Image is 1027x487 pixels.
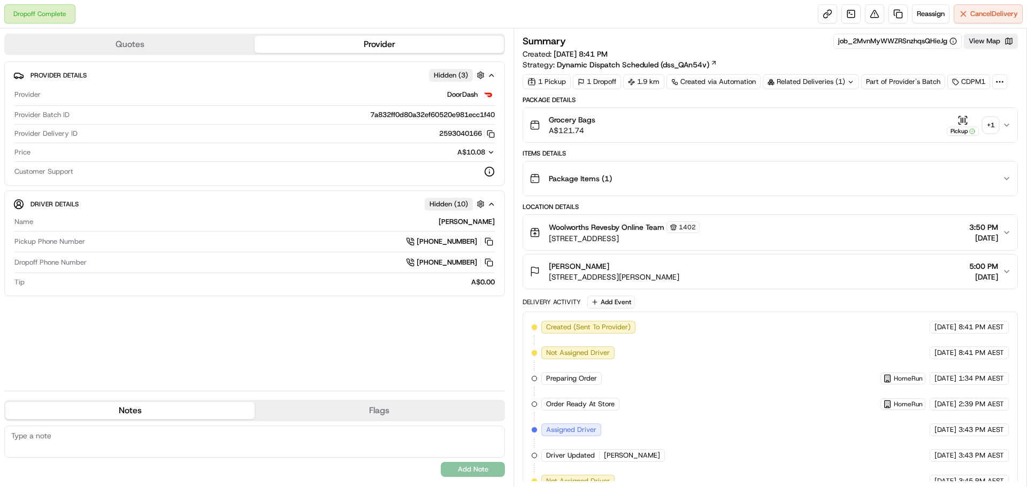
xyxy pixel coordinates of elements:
span: Driver Details [30,200,79,208]
span: [DATE] [934,476,956,486]
button: Package Items (1) [523,161,1017,196]
button: Provider DetailsHidden (3) [13,66,496,84]
span: 1402 [679,223,696,231]
span: Reassign [917,9,945,19]
span: Not Assigned Driver [546,348,610,358]
span: Provider Delivery ID [14,129,78,138]
button: Add Event [587,296,635,308]
button: Pickup [947,115,979,136]
span: Driver Updated [546,451,595,460]
div: 1.9 km [623,74,664,89]
div: [PERSON_NAME] [37,217,495,227]
span: Customer Support [14,167,73,176]
span: [DATE] [934,451,956,460]
div: Related Deliveries (1) [763,74,859,89]
button: Provider [255,36,504,53]
span: [PHONE_NUMBER] [417,258,477,267]
span: [DATE] [934,374,956,383]
span: Order Ready At Store [546,399,615,409]
div: Package Details [523,96,1018,104]
span: Dropoff Phone Number [14,258,87,267]
div: CDPM1 [947,74,990,89]
span: [DATE] [934,399,956,409]
h3: Summary [523,36,566,46]
a: [PHONE_NUMBER] [406,236,495,248]
span: 7a832ff0d80a32ef60520e981ecc1f40 [370,110,495,120]
button: A$10.08 [401,148,495,157]
span: [PERSON_NAME] [549,261,609,272]
span: 3:43 PM AEST [959,451,1004,460]
span: DoorDash [447,90,478,99]
button: Driver DetailsHidden (10) [13,195,496,213]
span: HomeRun [894,400,923,408]
span: Dynamic Dispatch Scheduled (dss_QAn54v) [557,59,709,70]
div: Delivery Activity [523,298,581,306]
span: A$10.08 [457,148,485,157]
a: [PHONE_NUMBER] [406,257,495,268]
div: 1 Dropoff [573,74,621,89]
span: 3:45 PM AEST [959,476,1004,486]
span: [DATE] [934,322,956,332]
span: Created (Sent To Provider) [546,322,631,332]
span: [DATE] 8:41 PM [554,49,608,59]
span: Woolworths Revesby Online Team [549,222,664,233]
span: Pickup Phone Number [14,237,85,246]
button: Woolworths Revesby Online Team1402[STREET_ADDRESS]3:50 PM[DATE] [523,215,1017,250]
span: [STREET_ADDRESS][PERSON_NAME] [549,272,679,282]
button: Flags [255,402,504,419]
span: 3:50 PM [969,222,998,233]
span: [STREET_ADDRESS] [549,233,700,244]
span: Not Assigned Driver [546,476,610,486]
span: Cancel Delivery [970,9,1018,19]
span: Provider Details [30,71,87,80]
span: [PERSON_NAME] [604,451,660,460]
span: Assigned Driver [546,425,596,435]
span: HomeRun [894,374,923,383]
span: Provider [14,90,41,99]
span: 8:41 PM AEST [959,322,1004,332]
span: A$121.74 [549,125,595,136]
span: 3:43 PM AEST [959,425,1004,435]
span: Hidden ( 3 ) [434,71,468,80]
button: Reassign [912,4,949,24]
button: CancelDelivery [954,4,1023,24]
span: [DATE] [969,233,998,243]
span: Package Items ( 1 ) [549,173,612,184]
button: View Map [964,34,1018,49]
span: 8:41 PM AEST [959,348,1004,358]
div: 1 Pickup [523,74,571,89]
span: Hidden ( 10 ) [430,199,468,209]
span: Tip [14,277,25,287]
button: Quotes [5,36,255,53]
a: Created via Automation [666,74,761,89]
span: [DATE] [934,348,956,358]
button: Grocery BagsA$121.74Pickup+1 [523,108,1017,142]
span: Price [14,148,30,157]
button: Hidden (3) [429,68,487,82]
span: Provider Batch ID [14,110,70,120]
span: 2:39 PM AEST [959,399,1004,409]
button: [PERSON_NAME][STREET_ADDRESS][PERSON_NAME]5:00 PM[DATE] [523,254,1017,289]
span: [DATE] [934,425,956,435]
span: [PHONE_NUMBER] [417,237,477,246]
div: + 1 [983,118,998,133]
span: Preparing Order [546,374,597,383]
span: 5:00 PM [969,261,998,272]
span: 1:34 PM AEST [959,374,1004,383]
div: Pickup [947,127,979,136]
span: Created: [523,49,608,59]
button: job_2MvnMyWWZRSnzhqsQHieJg [838,36,957,46]
div: Items Details [523,149,1018,158]
span: Name [14,217,33,227]
div: Strategy: [523,59,717,70]
a: Dynamic Dispatch Scheduled (dss_QAn54v) [557,59,717,70]
span: Grocery Bags [549,114,595,125]
span: [DATE] [969,272,998,282]
div: Location Details [523,203,1018,211]
button: 2593040166 [439,129,495,138]
img: doordash_logo_v2.png [482,88,495,101]
button: Pickup+1 [947,115,998,136]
